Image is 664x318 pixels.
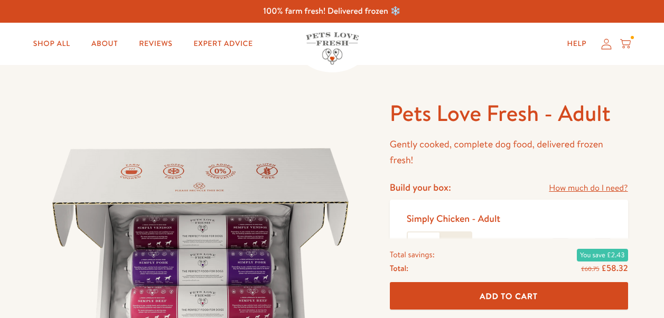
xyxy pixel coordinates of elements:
h4: Build your box: [390,181,451,193]
span: Add To Cart [480,290,538,301]
p: Gently cooked, complete dog food, delivered frozen fresh! [390,136,628,169]
a: Shop All [25,33,79,54]
a: Reviews [130,33,181,54]
a: About [83,33,126,54]
s: £60.75 [581,264,599,273]
button: Add To Cart [390,282,628,310]
a: How much do I need? [549,181,628,195]
a: Expert Advice [185,33,261,54]
label: 600g [439,232,471,252]
span: You save £2.43 [577,248,628,261]
h1: Pets Love Fresh - Adult [390,99,628,128]
label: 1kg [408,232,439,252]
img: Pets Love Fresh [306,32,359,64]
span: Total: [390,261,408,275]
div: Simply Chicken - Adult [407,212,500,225]
span: £58.32 [601,262,628,274]
a: Help [558,33,595,54]
span: Total savings: [390,247,435,261]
